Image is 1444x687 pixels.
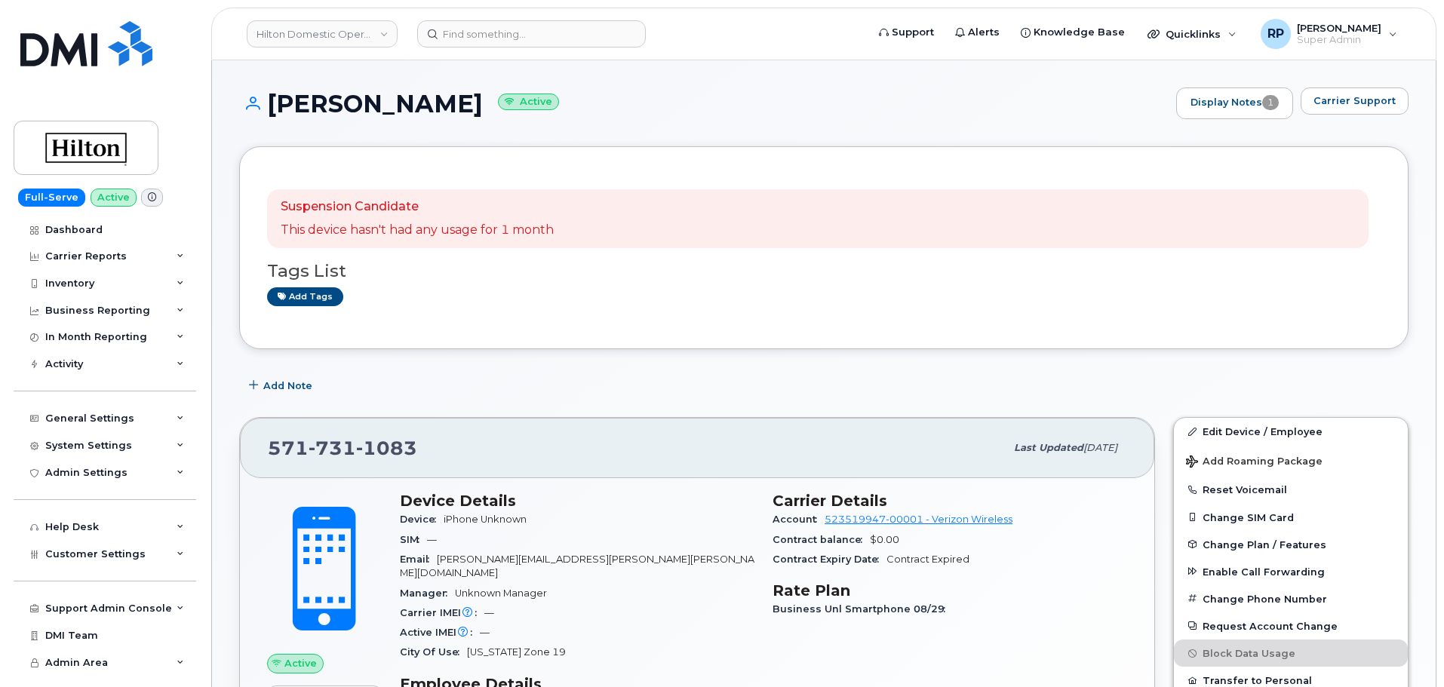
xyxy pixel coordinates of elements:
[400,646,467,658] span: City Of Use
[427,534,437,545] span: —
[773,554,886,565] span: Contract Expiry Date
[400,587,455,599] span: Manager
[1083,442,1117,453] span: [DATE]
[1174,418,1408,445] a: Edit Device / Employee
[1203,538,1326,550] span: Change Plan / Features
[1174,531,1408,558] button: Change Plan / Features
[267,287,343,306] a: Add tags
[825,514,1012,525] a: 523519947-00001 - Verizon Wireless
[467,646,566,658] span: [US_STATE] Zone 19
[400,554,754,578] span: [PERSON_NAME][EMAIL_ADDRESS][PERSON_NAME][PERSON_NAME][DOMAIN_NAME]
[400,492,754,510] h3: Device Details
[400,514,444,525] span: Device
[773,534,870,545] span: Contract balance
[1301,87,1409,115] button: Carrier Support
[263,379,312,393] span: Add Note
[1174,445,1408,476] button: Add Roaming Package
[309,437,356,459] span: 731
[773,603,953,615] span: Business Unl Smartphone 08/29
[1203,566,1325,577] span: Enable Call Forwarding
[1174,639,1408,667] button: Block Data Usage
[356,437,417,459] span: 1083
[773,514,825,525] span: Account
[480,627,490,638] span: —
[400,554,437,565] span: Email
[1174,558,1408,585] button: Enable Call Forwarding
[886,554,969,565] span: Contract Expired
[400,534,427,545] span: SIM
[1186,455,1323,470] span: Add Roaming Package
[400,627,480,638] span: Active IMEI
[268,437,417,459] span: 571
[284,656,317,670] span: Active
[1014,442,1083,453] span: Last updated
[281,198,554,216] p: Suspension Candidate
[1174,612,1408,639] button: Request Account Change
[773,581,1127,600] h3: Rate Plan
[1262,95,1279,110] span: 1
[239,90,1169,117] h1: [PERSON_NAME]
[484,607,494,618] span: —
[239,372,325,399] button: Add Note
[498,94,559,111] small: Active
[455,587,547,599] span: Unknown Manager
[444,514,527,525] span: iPhone Unknown
[773,492,1127,510] h3: Carrier Details
[1313,94,1396,108] span: Carrier Support
[267,262,1381,281] h3: Tags List
[400,607,484,618] span: Carrier IMEI
[1176,87,1293,119] a: Display Notes1
[1174,504,1408,531] button: Change SIM Card
[1174,585,1408,612] button: Change Phone Number
[1174,476,1408,503] button: Reset Voicemail
[1378,621,1433,676] iframe: Messenger Launcher
[281,222,554,239] p: This device hasn't had any usage for 1 month
[870,534,899,545] span: $0.00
